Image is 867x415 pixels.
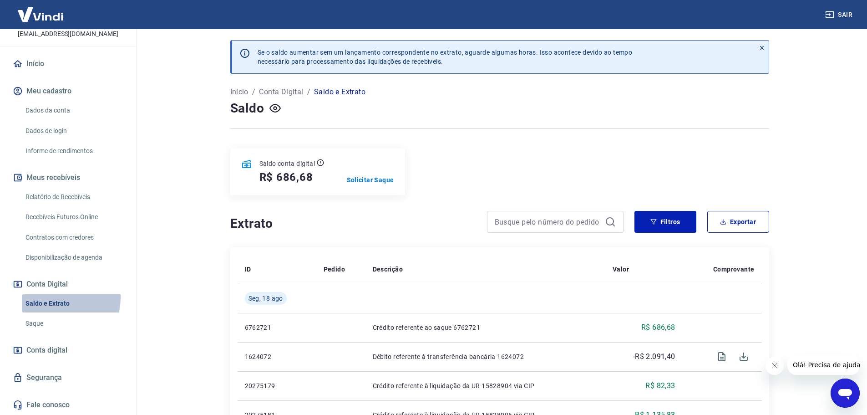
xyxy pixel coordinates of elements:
[373,265,403,274] p: Descrição
[22,188,125,206] a: Relatório de Recebíveis
[11,395,125,415] a: Fale conosco
[230,215,476,233] h4: Extrato
[787,355,860,375] iframe: Mensagem da empresa
[230,87,248,97] a: Início
[324,265,345,274] p: Pedido
[22,208,125,226] a: Recebíveis Futuros Online
[713,265,754,274] p: Comprovante
[831,379,860,408] iframe: Botão para abrir a janela de mensagens
[259,170,313,184] h5: R$ 686,68
[347,175,394,184] a: Solicitar Saque
[22,228,125,247] a: Contratos com credores
[259,87,303,97] a: Conta Digital
[314,87,365,97] p: Saldo e Extrato
[707,211,769,233] button: Exportar
[245,381,309,390] p: 20275179
[245,323,309,332] p: 6762721
[5,6,76,14] span: Olá! Precisa de ajuda?
[495,215,601,229] input: Busque pelo número do pedido
[252,87,255,97] p: /
[11,274,125,294] button: Conta Digital
[11,81,125,101] button: Meu cadastro
[11,368,125,388] a: Segurança
[373,381,598,390] p: Crédito referente à liquidação da UR 15828904 via CIP
[245,352,309,361] p: 1624072
[22,101,125,120] a: Dados da conta
[245,265,251,274] p: ID
[633,351,675,362] p: -R$ 2.091,40
[641,322,675,333] p: R$ 686,68
[22,294,125,313] a: Saldo e Extrato
[307,87,310,97] p: /
[248,294,283,303] span: Seg, 18 ago
[711,346,733,368] span: Visualizar
[613,265,629,274] p: Valor
[259,159,315,168] p: Saldo conta digital
[22,314,125,333] a: Saque
[258,48,633,66] p: Se o saldo aumentar sem um lançamento correspondente no extrato, aguarde algumas horas. Isso acon...
[634,211,696,233] button: Filtros
[11,54,125,74] a: Início
[11,340,125,360] a: Conta digital
[11,168,125,188] button: Meus recebíveis
[22,142,125,160] a: Informe de rendimentos
[11,0,70,28] img: Vindi
[766,357,784,375] iframe: Fechar mensagem
[823,6,856,23] button: Sair
[22,248,125,267] a: Disponibilização de agenda
[373,352,598,361] p: Débito referente à transferência bancária 1624072
[733,346,755,368] span: Download
[230,99,264,118] h4: Saldo
[645,380,675,391] p: R$ 82,33
[22,122,125,140] a: Dados de login
[18,29,118,39] p: [EMAIL_ADDRESS][DOMAIN_NAME]
[373,323,598,332] p: Crédito referente ao saque 6762721
[26,344,67,357] span: Conta digital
